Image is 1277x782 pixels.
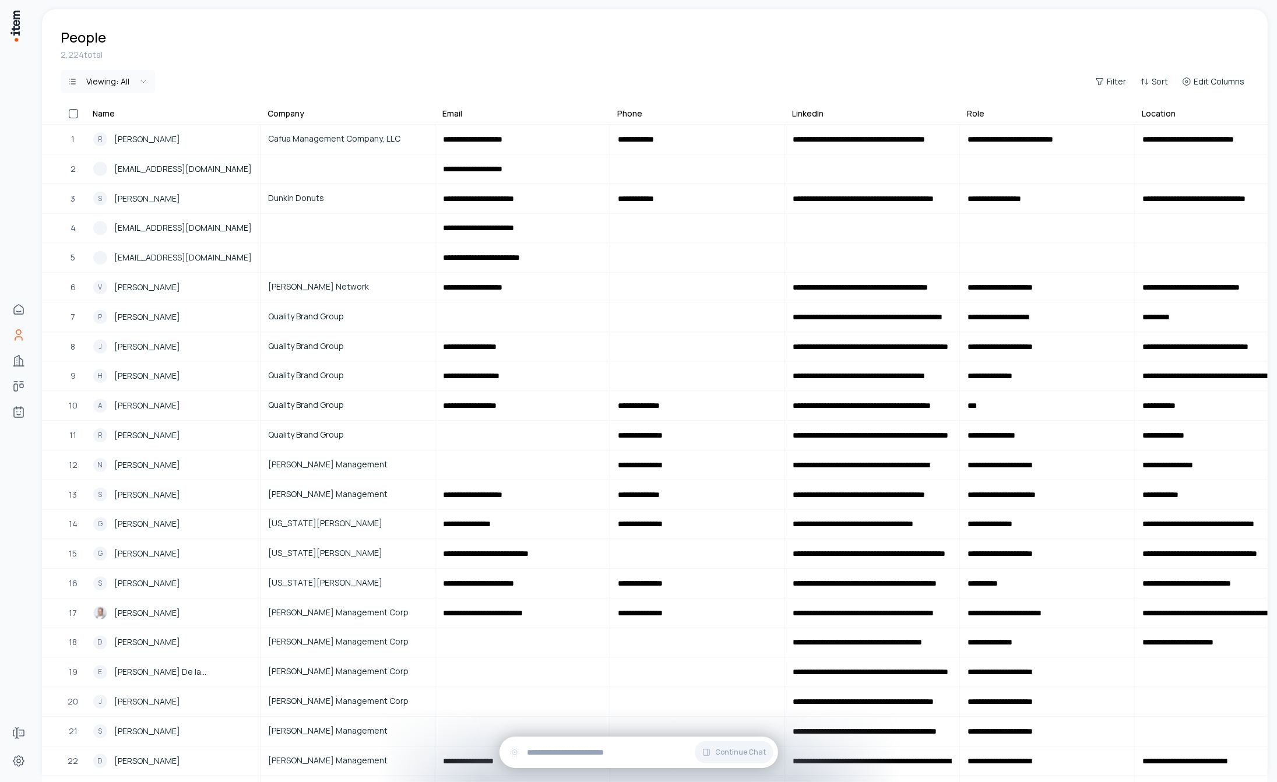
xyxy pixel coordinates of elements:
div: Viewing: [86,76,129,87]
span: 10 [69,399,78,412]
span: 21 [69,725,78,738]
a: V[PERSON_NAME] [86,273,259,301]
span: Filter [1107,76,1126,87]
a: [US_STATE][PERSON_NAME] [261,540,434,568]
a: [PERSON_NAME] Management [261,717,434,745]
span: [PERSON_NAME] [114,517,180,530]
span: Quality Brand Group [268,369,427,382]
span: 5 [71,251,76,264]
div: S [93,724,107,738]
div: J [93,340,107,354]
span: 20 [68,695,79,708]
span: [PERSON_NAME] [114,192,180,205]
span: 16 [69,577,78,590]
span: [US_STATE][PERSON_NAME] [268,517,427,530]
span: 14 [69,517,78,530]
div: H [93,369,107,383]
span: 17 [69,607,78,619]
span: Quality Brand Group [268,340,427,353]
div: Email [442,108,462,119]
span: [PERSON_NAME] [114,725,180,738]
span: [PERSON_NAME] Management [268,458,427,471]
a: D[PERSON_NAME] [86,747,259,775]
a: Forms [7,721,30,745]
div: S [93,488,107,502]
span: [PERSON_NAME] Management [268,754,427,767]
a: J[PERSON_NAME] [86,333,259,361]
a: [EMAIL_ADDRESS][DOMAIN_NAME] [86,244,259,272]
span: [PERSON_NAME] Management Corp [268,665,427,678]
span: [PERSON_NAME] [114,607,180,619]
div: R [93,132,107,146]
span: [PERSON_NAME] [114,695,180,708]
a: [PERSON_NAME] Management Corp [261,658,434,686]
a: S[PERSON_NAME] [86,569,259,597]
div: D [93,754,107,768]
a: H[PERSON_NAME] [86,362,259,390]
img: Andy Cabral [93,606,107,620]
span: [PERSON_NAME] [114,755,180,767]
div: G [93,547,107,561]
span: [PERSON_NAME] De la [PERSON_NAME] [114,665,252,678]
span: Quality Brand Group [268,310,427,323]
a: S[PERSON_NAME] [86,481,259,509]
a: A[PERSON_NAME] [86,392,259,420]
span: 15 [69,547,78,560]
span: [PERSON_NAME] [114,369,180,382]
a: [PERSON_NAME] Management [261,747,434,775]
div: S [93,192,107,206]
a: Cafua Management Company, LLC [261,125,434,153]
span: [PERSON_NAME] Management Corp [268,606,427,619]
a: N[PERSON_NAME] [86,451,259,479]
a: Companies [7,349,30,372]
span: [PERSON_NAME] Management [268,488,427,501]
div: J [93,695,107,709]
span: 2 [71,163,76,175]
div: N [93,458,107,472]
button: Continue Chat [695,741,773,763]
a: P[PERSON_NAME] [86,303,259,331]
span: [PERSON_NAME] [114,429,180,442]
a: Quality Brand Group [261,333,434,361]
span: [PERSON_NAME] Management [268,724,427,737]
a: [PERSON_NAME] Management Corp [261,599,434,627]
span: [PERSON_NAME] [114,311,180,323]
span: [PERSON_NAME] Management Corp [268,695,427,707]
a: R[PERSON_NAME] [86,421,259,449]
span: 12 [69,459,78,471]
a: Agents [7,400,30,424]
span: 11 [70,429,77,442]
a: [PERSON_NAME] Management [261,451,434,479]
span: [PERSON_NAME] [114,547,180,560]
span: Continue Chat [716,748,766,757]
div: A [93,399,107,413]
a: [US_STATE][PERSON_NAME] [261,510,434,538]
span: Dunkin Donuts [268,192,427,205]
div: Phone [617,108,642,119]
a: [PERSON_NAME] Management Corp [261,688,434,716]
div: V [93,280,107,294]
span: [PERSON_NAME] [114,636,180,649]
span: [PERSON_NAME] Management Corp [268,636,427,649]
div: S [93,576,107,590]
span: 19 [69,665,78,678]
a: Settings [7,749,30,773]
img: Item Brain Logo [9,9,21,43]
div: G [93,517,107,531]
span: Sort [1152,76,1168,87]
span: [US_STATE][PERSON_NAME] [268,547,427,559]
span: [EMAIL_ADDRESS][DOMAIN_NAME] [114,251,252,264]
span: [PERSON_NAME] [114,133,180,146]
div: Company [268,108,304,119]
div: E [93,665,107,679]
a: Deals [7,375,30,398]
a: People [7,323,30,347]
a: [EMAIL_ADDRESS][DOMAIN_NAME] [86,214,259,242]
span: [PERSON_NAME] [114,459,180,471]
span: [PERSON_NAME] [114,577,180,590]
a: Quality Brand Group [261,362,434,390]
div: LinkedIn [792,108,824,119]
div: Role [967,108,984,119]
button: Edit Columns [1177,73,1249,90]
a: S[PERSON_NAME] [86,185,259,213]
